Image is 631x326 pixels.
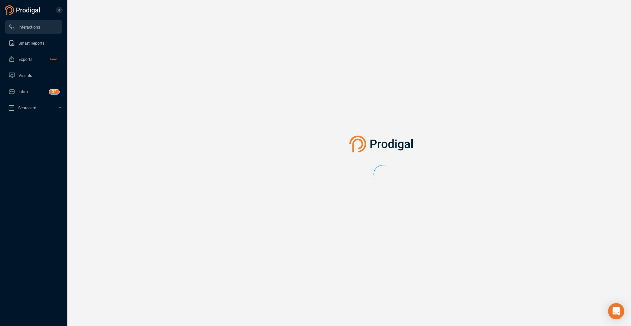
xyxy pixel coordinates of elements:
[19,57,32,62] span: Exports
[18,106,36,110] span: Scorecard
[8,20,57,34] a: Interactions
[8,85,57,98] a: Inbox
[19,41,44,46] span: Smart Reports
[5,36,62,50] li: Smart Reports
[19,89,29,94] span: Inbox
[349,136,416,152] img: prodigal-logo
[5,5,42,15] img: prodigal-logo
[5,69,62,82] li: Visuals
[5,52,62,66] li: Exports
[49,89,59,94] sup: 32
[19,73,32,78] span: Visuals
[8,52,57,66] a: ExportsNew!
[52,89,54,96] p: 3
[8,36,57,50] a: Smart Reports
[8,69,57,82] a: Visuals
[608,303,624,319] div: Open Intercom Messenger
[5,85,62,98] li: Inbox
[54,89,57,96] p: 2
[5,20,62,34] li: Interactions
[50,52,57,66] span: New!
[19,25,40,30] span: Interactions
